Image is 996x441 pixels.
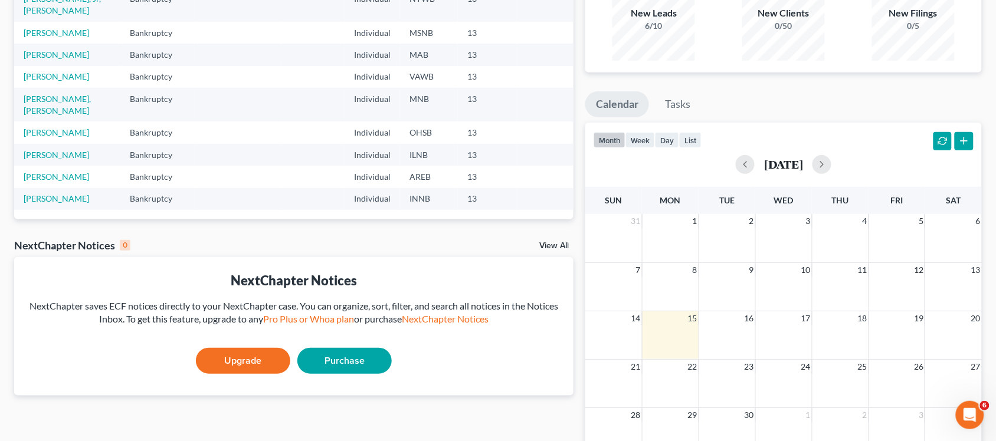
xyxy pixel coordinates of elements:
td: Bankruptcy [120,166,194,187]
span: 10 [800,263,812,277]
td: MAB [400,44,458,65]
span: 25 [857,360,869,374]
span: 31 [630,214,642,228]
a: [PERSON_NAME], [PERSON_NAME] [24,94,91,116]
a: [PERSON_NAME] [24,127,89,137]
span: Thu [832,195,849,205]
td: Individual [345,44,400,65]
span: 1 [692,214,699,228]
span: 16 [743,311,755,325]
span: 22 [687,360,699,374]
td: Individual [345,121,400,143]
td: 13 [458,144,517,166]
span: 18 [857,311,869,325]
td: Individual [345,188,400,210]
td: VAWB [400,66,458,88]
span: 14 [630,311,642,325]
span: Wed [774,195,794,205]
span: 13 [970,263,982,277]
a: Calendar [585,91,649,117]
span: 27 [970,360,982,374]
span: 11 [857,263,869,277]
button: list [679,132,702,148]
span: 20 [970,311,982,325]
a: View All [539,242,569,250]
a: NextChapter Notices [402,313,489,324]
span: 26 [913,360,925,374]
h2: [DATE] [764,158,803,170]
td: Bankruptcy [120,88,194,121]
span: 3 [918,408,925,422]
td: INNB [400,188,458,210]
a: [PERSON_NAME] [24,50,89,60]
td: ILNB [400,144,458,166]
td: Individual [345,22,400,44]
span: 5 [918,214,925,228]
a: Purchase [297,348,392,374]
span: Fri [890,195,903,205]
td: Bankruptcy [120,144,194,166]
div: New Leads [612,6,695,20]
div: NextChapter Notices [24,271,564,289]
span: 23 [743,360,755,374]
span: 4 [861,214,869,228]
td: AREB [400,166,458,187]
div: NextChapter saves ECF notices directly to your NextChapter case. You can organize, sort, filter, ... [24,300,564,327]
span: 6 [975,214,982,228]
td: Bankruptcy [120,121,194,143]
span: Mon [660,195,681,205]
span: 24 [800,360,812,374]
span: Sat [946,195,961,205]
td: 13 [458,121,517,143]
span: 12 [913,263,925,277]
span: 9 [748,263,755,277]
span: 2 [748,214,755,228]
div: New Clients [742,6,825,20]
span: 6 [980,401,990,410]
div: 0 [120,240,130,251]
a: Upgrade [196,348,290,374]
td: 13 [458,188,517,210]
span: 1 [805,408,812,422]
span: Sun [605,195,622,205]
span: 17 [800,311,812,325]
span: 2 [861,408,869,422]
span: 19 [913,311,925,325]
a: [PERSON_NAME] [24,150,89,160]
span: 28 [630,408,642,422]
td: Bankruptcy [120,44,194,65]
td: Individual [345,88,400,121]
a: Tasks [654,91,701,117]
span: 7 [635,263,642,277]
span: 15 [687,311,699,325]
td: 13 [458,44,517,65]
td: Bankruptcy [120,66,194,88]
td: 13 [458,88,517,121]
span: 30 [743,408,755,422]
button: month [594,132,625,148]
td: 13 [458,22,517,44]
span: 3 [805,214,812,228]
a: [PERSON_NAME] [24,28,89,38]
div: 0/50 [742,20,825,32]
td: 13 [458,166,517,187]
a: [PERSON_NAME] [24,172,89,182]
div: 6/10 [612,20,695,32]
span: 21 [630,360,642,374]
div: New Filings [872,6,955,20]
td: 13 [458,66,517,88]
a: [PERSON_NAME] [24,193,89,203]
td: OHSB [400,121,458,143]
td: MNB [400,88,458,121]
span: 29 [687,408,699,422]
iframe: Intercom live chat [956,401,984,429]
span: 8 [692,263,699,277]
td: Individual [345,166,400,187]
td: Individual [345,144,400,166]
td: Individual [345,66,400,88]
td: Bankruptcy [120,188,194,210]
button: week [625,132,655,148]
span: Tue [719,195,735,205]
td: Bankruptcy [120,22,194,44]
a: Pro Plus or Whoa plan [263,313,354,324]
